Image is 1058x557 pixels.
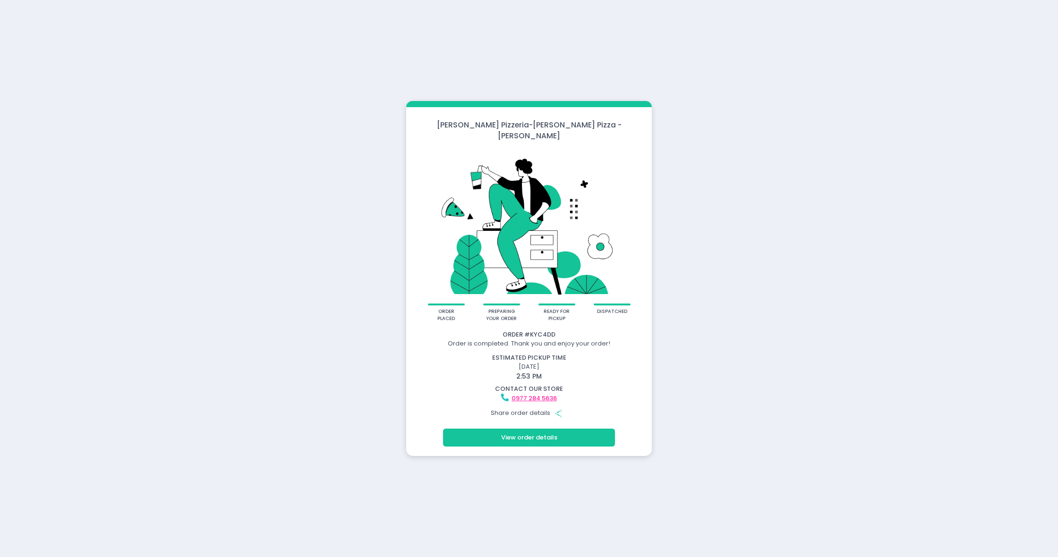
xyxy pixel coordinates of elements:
[431,308,461,322] div: order placed
[406,119,652,142] div: [PERSON_NAME] Pizzeria - [PERSON_NAME] Pizza - [PERSON_NAME]
[408,384,650,394] div: contact our store
[486,308,517,322] div: preparing your order
[408,330,650,339] div: Order # KYC4DD
[418,147,640,303] img: talkie
[597,308,627,315] div: dispatched
[541,308,572,322] div: ready for pickup
[402,353,657,381] div: [DATE]
[512,394,557,403] a: 0977 284 5636
[516,371,542,381] span: 2:53 PM
[408,339,650,348] div: Order is completed. Thank you and enjoy your order!
[408,404,650,422] div: Share order details
[408,353,650,363] div: estimated pickup time
[443,429,615,447] button: View order details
